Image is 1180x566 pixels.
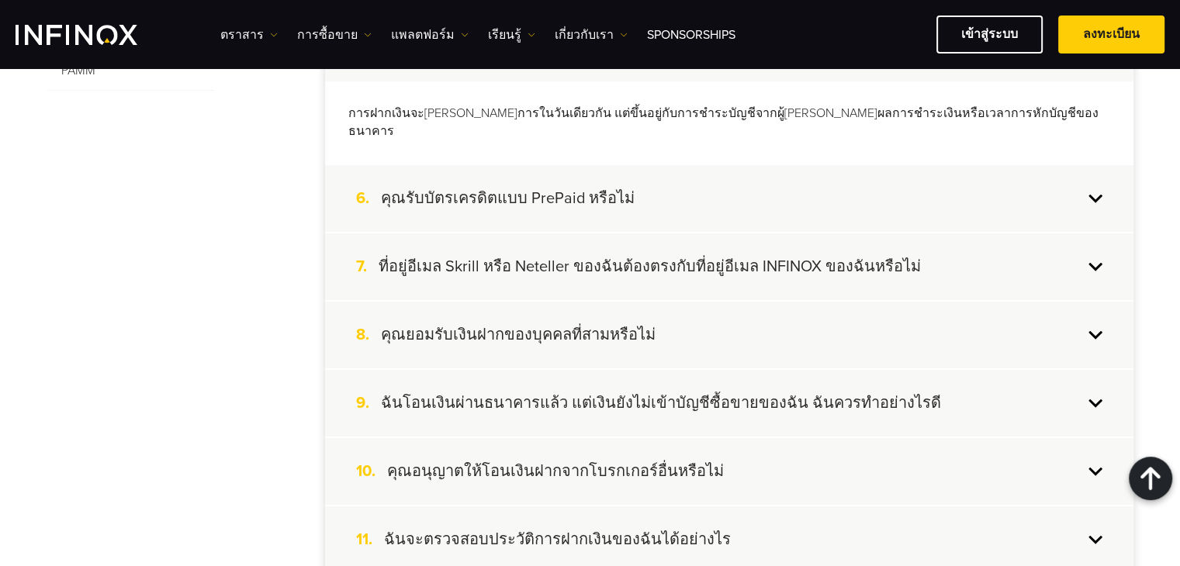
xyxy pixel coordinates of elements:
span: PAMM [47,52,214,91]
a: แพลตฟอร์ม [391,26,469,44]
h4: คุณรับบัตรเครดิตแบบ PrePaid หรือไม่ [381,188,635,209]
a: ตราสาร [220,26,278,44]
a: เข้าสู่ระบบ [936,16,1043,53]
h4: ฉันจะตรวจสอบประวัติการฝากเงินของฉันได้อย่างไร [384,530,731,550]
span: 7. [356,257,379,277]
a: Sponsorships [647,26,735,44]
span: 8. [356,325,381,345]
a: เรียนรู้ [488,26,535,44]
a: การซื้อขาย [297,26,372,44]
h4: คุณอนุญาตให้โอนเงินฝากจากโบรกเกอร์อื่นหรือไม่ [387,461,724,481]
a: INFINOX Logo [16,25,174,45]
span: 9. [356,393,381,413]
h4: ฉันโอนเงินผ่านธนาคารแล้ว แต่เงินยังไม่เข้าบัญชีซื้อขายของฉัน ฉันควรทำอย่างไรดี [381,393,941,413]
h4: คุณยอมรับเงินฝากของบุคคลที่สามหรือไม่ [381,325,656,345]
span: 6. [356,188,381,209]
a: ลงทะเบียน [1058,16,1164,53]
span: 11. [356,530,384,550]
h4: ที่อยู่อีเมล Skrill หรือ Neteller ของฉันต้องตรงกับที่อยู่อีเมล INFINOX ของฉันหรือไม่ [379,257,921,277]
a: เกี่ยวกับเรา [555,26,628,44]
span: 10. [356,461,387,481]
p: การฝากเงินจะ[PERSON_NAME]การในวันเดียวกัน แต่ขึ้นอยู่กับการชำระบัญชีจากผู้[PERSON_NAME]ผลการชำระเ... [348,105,1110,140]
